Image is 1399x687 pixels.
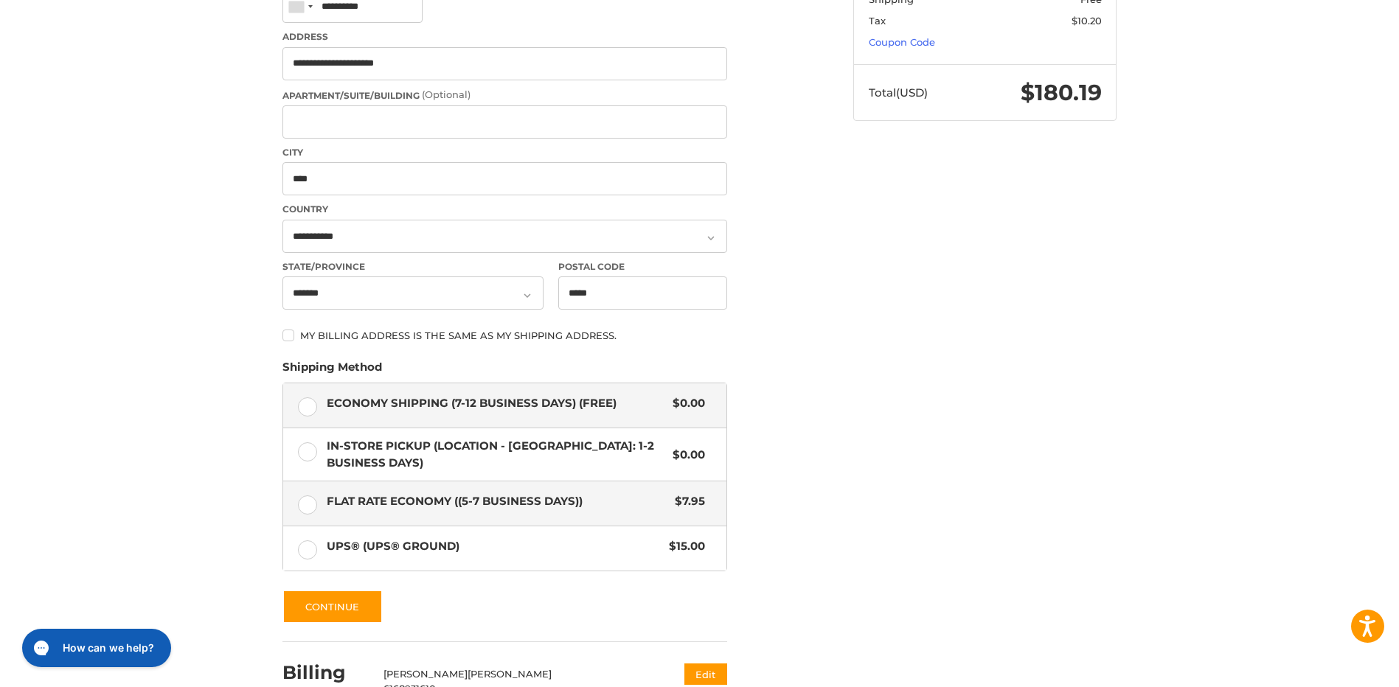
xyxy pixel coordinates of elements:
span: $7.95 [667,493,705,510]
button: Edit [684,663,727,685]
span: $0.00 [665,447,705,464]
label: Country [282,203,727,216]
small: (Optional) [422,88,471,100]
label: Address [282,30,727,43]
span: Flat Rate Economy ((5-7 Business Days)) [327,493,668,510]
label: City [282,146,727,159]
span: [PERSON_NAME] [468,668,552,680]
label: Postal Code [558,260,728,273]
a: Coupon Code [869,36,935,48]
span: $0.00 [665,395,705,412]
span: In-Store Pickup (Location - [GEOGRAPHIC_DATA]: 1-2 BUSINESS DAYS) [327,438,666,471]
span: Tax [869,15,886,27]
span: $15.00 [662,538,705,555]
button: Continue [282,590,383,624]
label: Apartment/Suite/Building [282,88,727,102]
span: $10.20 [1072,15,1102,27]
span: Total (USD) [869,86,928,100]
legend: Shipping Method [282,359,382,383]
label: State/Province [282,260,544,273]
span: Economy Shipping (7-12 Business Days) (Free) [327,395,666,412]
span: UPS® (UPS® Ground) [327,538,662,555]
iframe: Gorgias live chat messenger [15,624,176,672]
span: [PERSON_NAME] [383,668,468,680]
span: $180.19 [1021,79,1102,106]
h2: Billing [282,661,369,684]
label: My billing address is the same as my shipping address. [282,329,727,341]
